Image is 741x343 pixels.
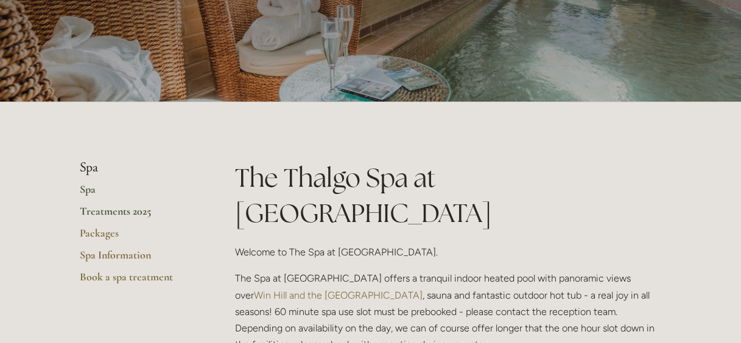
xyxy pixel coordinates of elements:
[80,226,196,248] a: Packages
[80,204,196,226] a: Treatments 2025
[80,160,196,176] li: Spa
[235,244,662,260] p: Welcome to The Spa at [GEOGRAPHIC_DATA].
[254,289,423,301] a: Win Hill and the [GEOGRAPHIC_DATA]
[80,248,196,270] a: Spa Information
[80,270,196,292] a: Book a spa treatment
[80,182,196,204] a: Spa
[235,160,662,232] h1: The Thalgo Spa at [GEOGRAPHIC_DATA]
